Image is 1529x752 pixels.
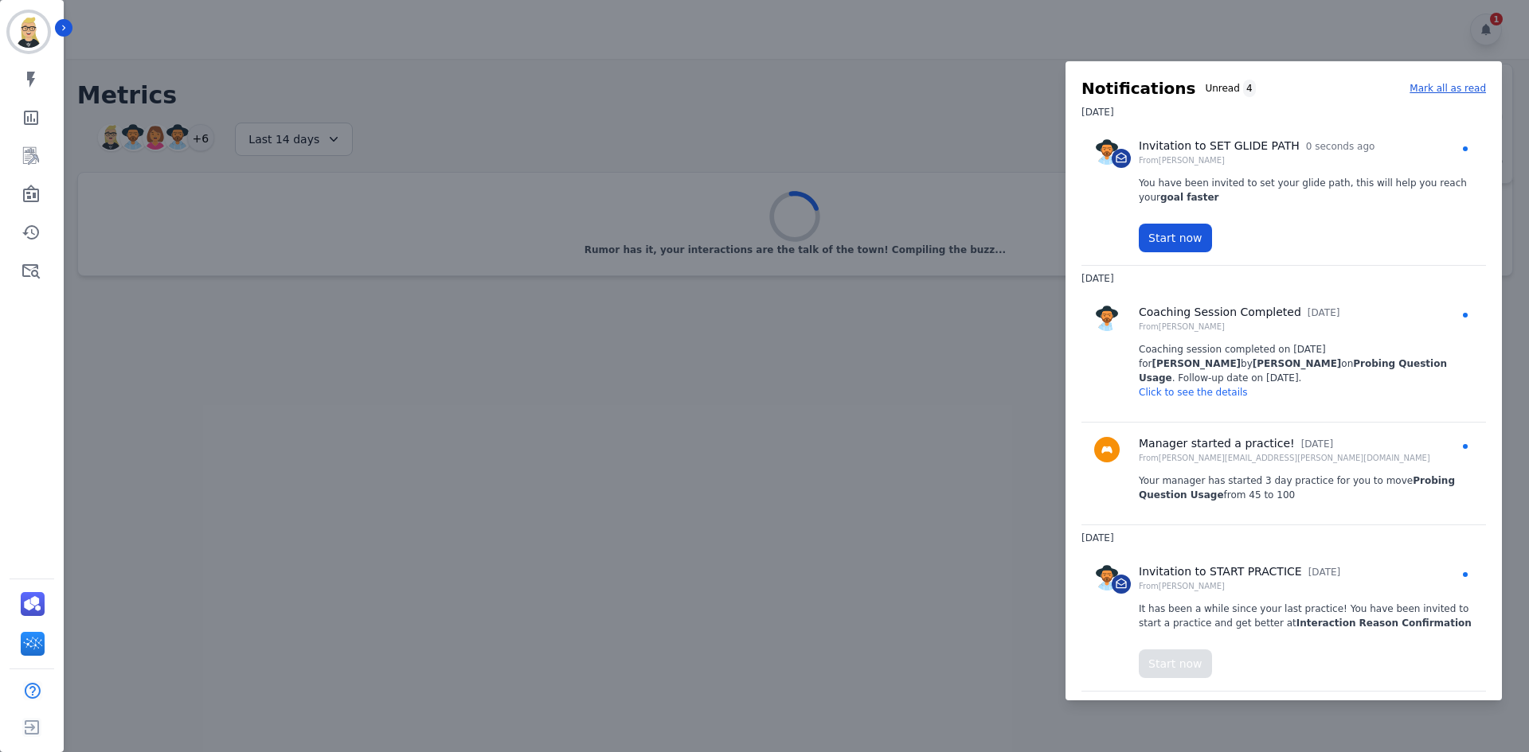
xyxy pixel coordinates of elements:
p: From [PERSON_NAME] [1139,154,1375,166]
h2: Notifications [1081,77,1195,99]
strong: [PERSON_NAME] [1253,358,1342,369]
p: Mark all as read [1410,81,1486,95]
h3: [DATE] [1081,525,1486,551]
p: From [PERSON_NAME] [1139,580,1340,592]
p: 0 seconds ago [1306,139,1375,154]
button: Start now [1139,649,1212,678]
p: [DATE] [1308,565,1341,579]
strong: [PERSON_NAME] [1152,358,1242,369]
p: Invitation to START PRACTICE [1139,563,1302,580]
button: Start now [1139,224,1212,252]
img: Rounded avatar [1094,565,1120,590]
h3: [DATE] [1081,266,1486,291]
h3: [DATE] [1081,99,1486,125]
p: Coaching Session Completed [1139,304,1301,321]
p: You have been invited to set your glide path, this will help you reach your [1139,176,1473,205]
img: Rounded avatar [1094,139,1120,165]
a: Click to see the details [1139,387,1248,398]
p: Coaching session completed on [DATE] for by on . Follow-up date on [DATE]. [1139,342,1473,385]
p: [DATE] [1301,437,1334,451]
p: Manager started a practice! [1139,435,1295,452]
p: From [PERSON_NAME][EMAIL_ADDRESS][PERSON_NAME][DOMAIN_NAME] [1139,452,1430,464]
p: Your manager has started 3 day practice for you to move from 45 to 100 [1139,473,1473,502]
strong: goal faster [1160,192,1218,203]
img: Rounded avatar [1094,306,1120,331]
div: 4 [1243,80,1256,97]
p: Invitation to SET GLIDE PATH [1139,138,1300,154]
p: Unread [1205,81,1239,95]
img: Bordered avatar [10,13,48,51]
p: From [PERSON_NAME] [1139,321,1339,333]
p: [DATE] [1308,306,1340,320]
p: It has been a while since your last practice! You have been invited to start a practice and get b... [1139,602,1473,630]
strong: Interaction Reason Confirmation [1296,618,1472,629]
